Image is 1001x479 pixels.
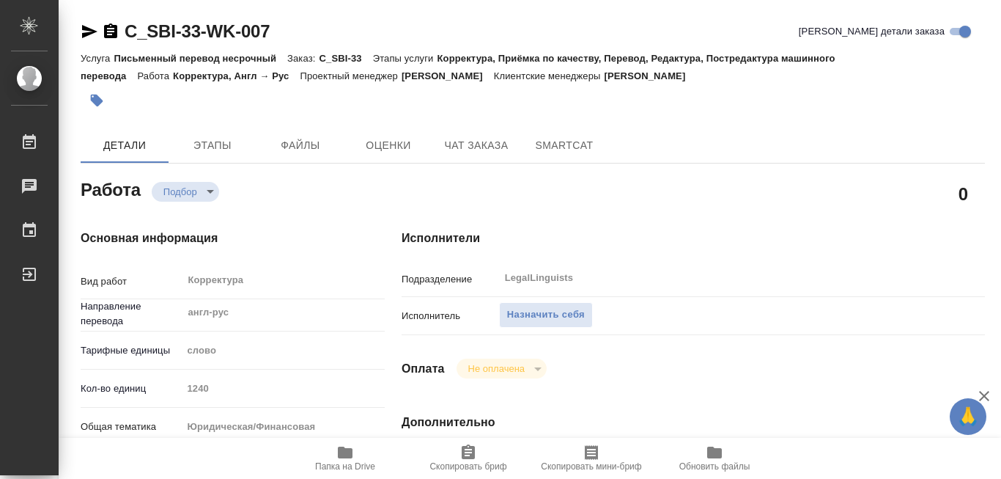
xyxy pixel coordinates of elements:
div: Юридическая/Финансовая [182,414,385,439]
button: Добавить тэг [81,84,113,117]
p: Этапы услуги [373,53,437,64]
div: Подбор [152,182,219,202]
p: Клиентские менеджеры [494,70,605,81]
p: [PERSON_NAME] [605,70,697,81]
input: Пустое поле [182,378,385,399]
p: Вид работ [81,274,182,289]
p: Тарифные единицы [81,343,182,358]
span: SmartCat [529,136,599,155]
p: Корректура, Англ → Рус [173,70,300,81]
h2: 0 [958,181,968,206]
a: C_SBI-33-WK-007 [125,21,270,41]
h4: Дополнительно [402,414,985,431]
p: Кол-во единиц [81,381,182,396]
span: [PERSON_NAME] детали заказа [799,24,945,39]
span: Скопировать бриф [429,461,506,472]
button: Подбор [159,186,202,198]
span: Чат заказа [441,136,511,155]
span: Детали [89,136,160,155]
span: Обновить файлы [679,461,750,472]
button: Папка на Drive [284,438,407,479]
div: слово [182,338,385,363]
p: Услуга [81,53,114,64]
span: Папка на Drive [315,461,375,472]
button: Скопировать бриф [407,438,530,479]
span: Этапы [177,136,248,155]
p: Общая тематика [81,420,182,434]
p: [PERSON_NAME] [402,70,494,81]
span: Оценки [353,136,424,155]
p: Проектный менеджер [300,70,401,81]
h2: Работа [81,175,141,202]
span: 🙏 [956,401,980,432]
p: C_SBI-33 [319,53,372,64]
p: Исполнитель [402,309,499,323]
p: Подразделение [402,272,499,287]
p: Заказ: [287,53,319,64]
div: Подбор [457,359,547,379]
button: 🙏 [950,398,986,435]
p: Работа [137,70,173,81]
button: Скопировать мини-бриф [530,438,653,479]
button: Скопировать ссылку [102,23,119,40]
p: Письменный перевод несрочный [114,53,287,64]
button: Не оплачена [464,362,529,375]
span: Назначить себя [507,307,585,323]
p: Направление перевода [81,299,182,329]
h4: Исполнители [402,230,985,247]
h4: Основная информация [81,230,343,247]
span: Файлы [265,136,336,155]
h4: Оплата [402,360,445,378]
button: Обновить файлы [653,438,776,479]
span: Скопировать мини-бриф [541,461,641,472]
button: Назначить себя [499,302,593,328]
button: Скопировать ссылку для ЯМессенджера [81,23,98,40]
p: Корректура, Приёмка по качеству, Перевод, Редактура, Постредактура машинного перевода [81,53,835,81]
